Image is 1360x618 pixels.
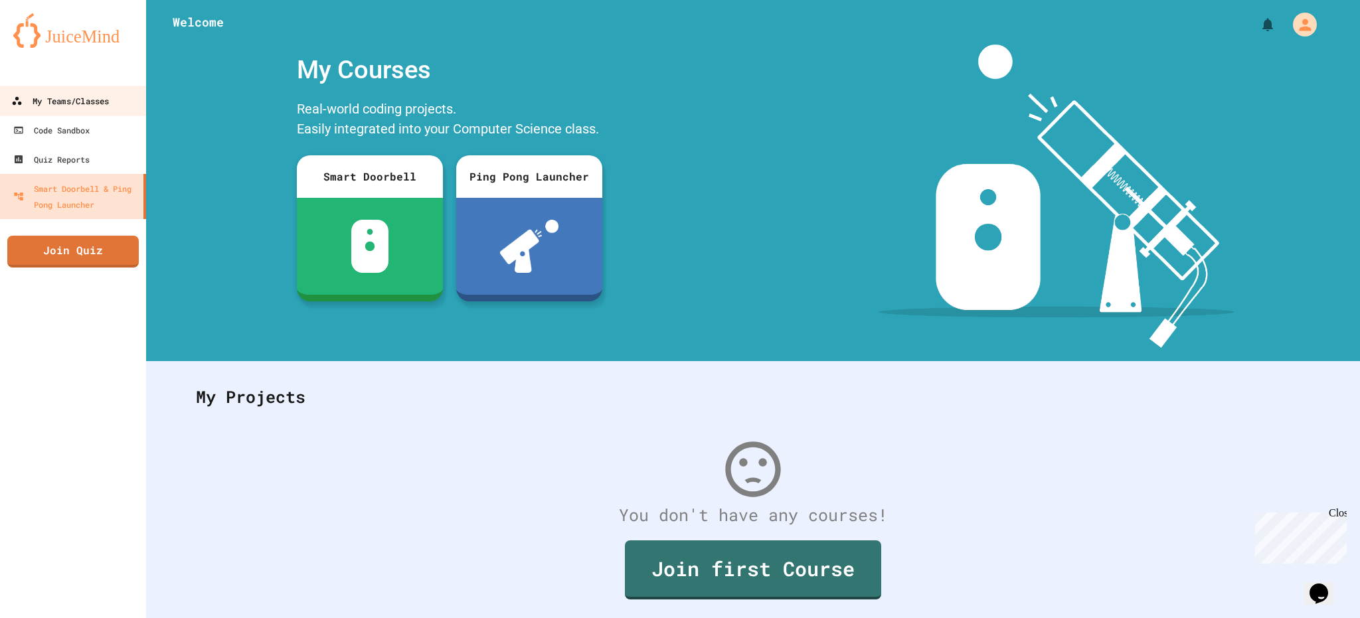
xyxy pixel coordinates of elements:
[13,13,133,48] img: logo-orange.svg
[500,220,559,273] img: ppl-with-ball.png
[1279,9,1320,40] div: My Account
[13,122,90,138] div: Code Sandbox
[183,371,1323,423] div: My Projects
[625,540,881,599] a: Join first Course
[1235,13,1279,36] div: My Notifications
[7,236,139,268] a: Join Quiz
[290,96,609,145] div: Real-world coding projects. Easily integrated into your Computer Science class.
[183,502,1323,528] div: You don't have any courses!
[1304,565,1347,605] iframe: chat widget
[297,155,443,198] div: Smart Doorbell
[351,220,389,273] img: sdb-white.svg
[11,93,109,110] div: My Teams/Classes
[5,5,92,84] div: Chat with us now!Close
[290,44,609,96] div: My Courses
[1250,507,1347,564] iframe: chat widget
[13,151,90,167] div: Quiz Reports
[13,181,138,212] div: Smart Doorbell & Ping Pong Launcher
[456,155,602,198] div: Ping Pong Launcher
[879,44,1234,348] img: banner-image-my-projects.png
